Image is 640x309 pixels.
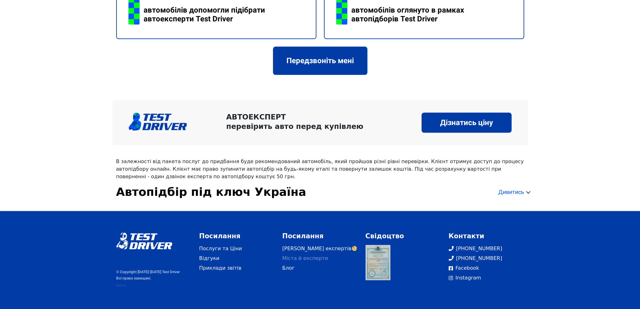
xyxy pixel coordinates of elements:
div: Контакти [449,232,524,240]
div: Дивитись [498,189,524,195]
span: автомобілів оглянуто в рамках автопідборів Test Driver [351,6,512,23]
a: Послуги та Ціни [199,245,275,252]
a: Приклади звітів [199,264,275,272]
img: 🧐 [352,246,357,251]
span: автомобілів допомогли підібрати автоексперти Test Driver [144,6,304,23]
a: Передзвоніть мені [273,47,367,75]
a: [PHONE_NUMBER] [449,245,524,252]
a: [PERSON_NAME] експертів [282,245,358,252]
a: svidotstvo [365,245,391,280]
div: Свідоцтво [365,232,441,240]
a: Блог [282,264,358,272]
p: В залежності від пакета послуг до придбання буде рекомендований автомобіль, який пройшов різні рі... [116,158,524,180]
div: АВТОЕКСПЕРТ перевірить авто перед купівлею [223,113,418,133]
div: © Copyright [DATE]-[DATE] Test Driver Всі права захищені. [116,269,192,281]
a: Instagram [449,274,524,282]
div: Посилання [199,232,275,240]
a: [PHONE_NUMBER] [449,255,524,262]
a: Pokutius [116,284,524,288]
img: logo [129,113,187,130]
a: Міста й експерти [282,255,358,262]
img: logo-white [116,232,172,250]
a: Відгуки [199,255,275,262]
div: Автопідбір під ключ Україна [116,185,386,198]
a: Facebook [449,264,524,272]
div: Посилання [282,232,358,240]
a: Дізнатись ціну [422,113,512,133]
